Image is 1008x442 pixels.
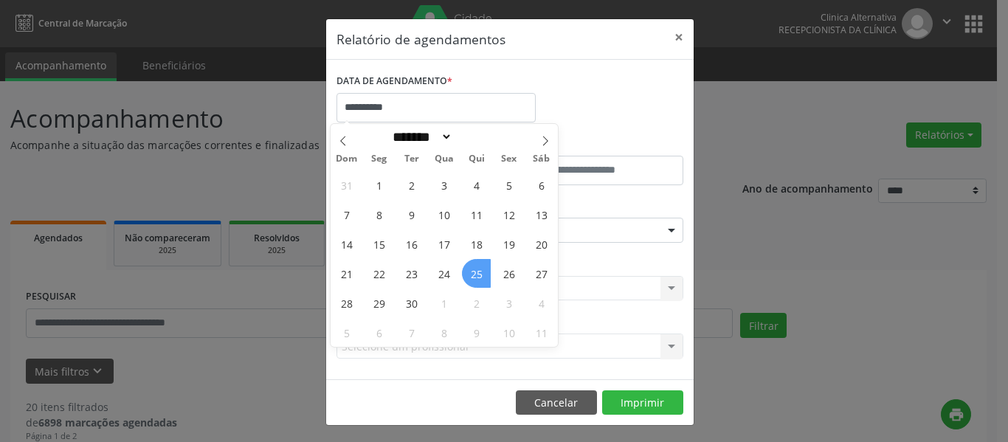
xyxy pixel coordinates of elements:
[516,390,597,415] button: Cancelar
[664,19,694,55] button: Close
[462,229,491,258] span: Setembro 18, 2025
[397,318,426,347] span: Outubro 7, 2025
[387,129,452,145] select: Month
[332,170,361,199] span: Agosto 31, 2025
[397,170,426,199] span: Setembro 2, 2025
[514,133,683,156] label: ATÉ
[462,200,491,229] span: Setembro 11, 2025
[429,318,458,347] span: Outubro 8, 2025
[332,318,361,347] span: Outubro 5, 2025
[494,229,523,258] span: Setembro 19, 2025
[525,154,558,164] span: Sáb
[527,259,556,288] span: Setembro 27, 2025
[527,170,556,199] span: Setembro 6, 2025
[397,289,426,317] span: Setembro 30, 2025
[527,229,556,258] span: Setembro 20, 2025
[365,289,393,317] span: Setembro 29, 2025
[429,200,458,229] span: Setembro 10, 2025
[527,318,556,347] span: Outubro 11, 2025
[494,289,523,317] span: Outubro 3, 2025
[336,30,505,49] h5: Relatório de agendamentos
[494,200,523,229] span: Setembro 12, 2025
[429,229,458,258] span: Setembro 17, 2025
[396,154,428,164] span: Ter
[428,154,460,164] span: Qua
[462,170,491,199] span: Setembro 4, 2025
[332,229,361,258] span: Setembro 14, 2025
[462,259,491,288] span: Setembro 25, 2025
[365,259,393,288] span: Setembro 22, 2025
[527,200,556,229] span: Setembro 13, 2025
[494,259,523,288] span: Setembro 26, 2025
[494,170,523,199] span: Setembro 5, 2025
[365,229,393,258] span: Setembro 15, 2025
[332,259,361,288] span: Setembro 21, 2025
[602,390,683,415] button: Imprimir
[363,154,396,164] span: Seg
[365,318,393,347] span: Outubro 6, 2025
[365,170,393,199] span: Setembro 1, 2025
[429,259,458,288] span: Setembro 24, 2025
[397,259,426,288] span: Setembro 23, 2025
[331,154,363,164] span: Dom
[460,154,493,164] span: Qui
[462,289,491,317] span: Outubro 2, 2025
[429,170,458,199] span: Setembro 3, 2025
[527,289,556,317] span: Outubro 4, 2025
[493,154,525,164] span: Sex
[332,289,361,317] span: Setembro 28, 2025
[332,200,361,229] span: Setembro 7, 2025
[462,318,491,347] span: Outubro 9, 2025
[494,318,523,347] span: Outubro 10, 2025
[336,70,452,93] label: DATA DE AGENDAMENTO
[397,229,426,258] span: Setembro 16, 2025
[365,200,393,229] span: Setembro 8, 2025
[429,289,458,317] span: Outubro 1, 2025
[397,200,426,229] span: Setembro 9, 2025
[452,129,501,145] input: Year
